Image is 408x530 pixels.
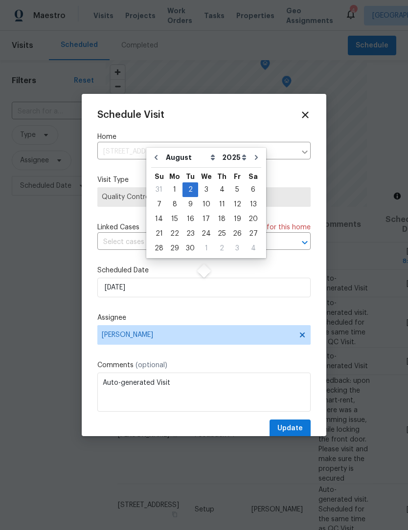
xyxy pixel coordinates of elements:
div: Wed Oct 01 2025 [198,241,214,256]
div: 1 [198,242,214,255]
div: Fri Sep 12 2025 [229,197,245,212]
button: Go to next month [249,148,264,167]
div: Wed Sep 17 2025 [198,212,214,226]
abbr: Thursday [217,173,227,180]
input: Enter in an address [97,144,296,159]
div: 29 [167,242,182,255]
select: Year [220,150,249,165]
div: Fri Sep 05 2025 [229,182,245,197]
span: (optional) [136,362,167,369]
div: 8 [167,198,182,211]
abbr: Friday [234,173,241,180]
div: Sun Sep 14 2025 [151,212,167,226]
abbr: Tuesday [186,173,195,180]
div: Sat Oct 04 2025 [245,241,261,256]
div: Wed Sep 03 2025 [198,182,214,197]
div: Wed Sep 10 2025 [198,197,214,212]
div: Tue Sep 02 2025 [182,182,198,197]
div: 19 [229,212,245,226]
div: Wed Sep 24 2025 [198,226,214,241]
div: Fri Sep 19 2025 [229,212,245,226]
div: 16 [182,212,198,226]
span: [PERSON_NAME] [102,331,294,339]
div: 26 [229,227,245,241]
div: 3 [198,183,214,197]
div: 4 [245,242,261,255]
div: 28 [151,242,167,255]
div: 1 [167,183,182,197]
div: 15 [167,212,182,226]
div: 24 [198,227,214,241]
div: Thu Oct 02 2025 [214,241,229,256]
div: Sat Sep 27 2025 [245,226,261,241]
div: 4 [214,183,229,197]
div: 12 [229,198,245,211]
input: Select cases [97,235,283,250]
abbr: Sunday [155,173,164,180]
div: Sun Aug 31 2025 [151,182,167,197]
abbr: Wednesday [201,173,212,180]
div: Mon Sep 08 2025 [167,197,182,212]
div: Fri Sep 26 2025 [229,226,245,241]
span: Quality Control [102,192,306,202]
label: Comments [97,360,311,370]
div: 10 [198,198,214,211]
label: Visit Type [97,175,311,185]
div: Mon Sep 29 2025 [167,241,182,256]
input: M/D/YYYY [97,278,311,297]
div: 13 [245,198,261,211]
div: Tue Sep 16 2025 [182,212,198,226]
div: Mon Sep 15 2025 [167,212,182,226]
div: Sun Sep 28 2025 [151,241,167,256]
label: Assignee [97,313,311,323]
div: 11 [214,198,229,211]
div: Thu Sep 18 2025 [214,212,229,226]
div: 2 [182,183,198,197]
button: Open [298,236,312,249]
div: Sat Sep 20 2025 [245,212,261,226]
abbr: Monday [169,173,180,180]
div: 5 [229,183,245,197]
div: 6 [245,183,261,197]
div: 3 [229,242,245,255]
div: Thu Sep 25 2025 [214,226,229,241]
div: 27 [245,227,261,241]
span: Linked Cases [97,222,139,232]
div: 7 [151,198,167,211]
abbr: Saturday [249,173,258,180]
div: 9 [182,198,198,211]
button: Go to previous month [149,148,163,167]
div: 23 [182,227,198,241]
div: Tue Sep 30 2025 [182,241,198,256]
div: 20 [245,212,261,226]
div: 14 [151,212,167,226]
label: Scheduled Date [97,265,311,275]
div: Tue Sep 09 2025 [182,197,198,212]
textarea: Auto-generated Visit [97,373,311,412]
div: Mon Sep 01 2025 [167,182,182,197]
div: 17 [198,212,214,226]
div: 22 [167,227,182,241]
span: Update [277,422,303,435]
div: Tue Sep 23 2025 [182,226,198,241]
div: Mon Sep 22 2025 [167,226,182,241]
div: 25 [214,227,229,241]
div: 18 [214,212,229,226]
select: Month [163,150,220,165]
div: Thu Sep 04 2025 [214,182,229,197]
div: Sat Sep 13 2025 [245,197,261,212]
div: Sun Sep 21 2025 [151,226,167,241]
span: Close [300,110,311,120]
div: Fri Oct 03 2025 [229,241,245,256]
span: Schedule Visit [97,110,164,120]
div: 31 [151,183,167,197]
div: Sun Sep 07 2025 [151,197,167,212]
div: Sat Sep 06 2025 [245,182,261,197]
div: 30 [182,242,198,255]
div: 2 [214,242,229,255]
div: Thu Sep 11 2025 [214,197,229,212]
div: 21 [151,227,167,241]
button: Update [270,420,311,438]
label: Home [97,132,311,142]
